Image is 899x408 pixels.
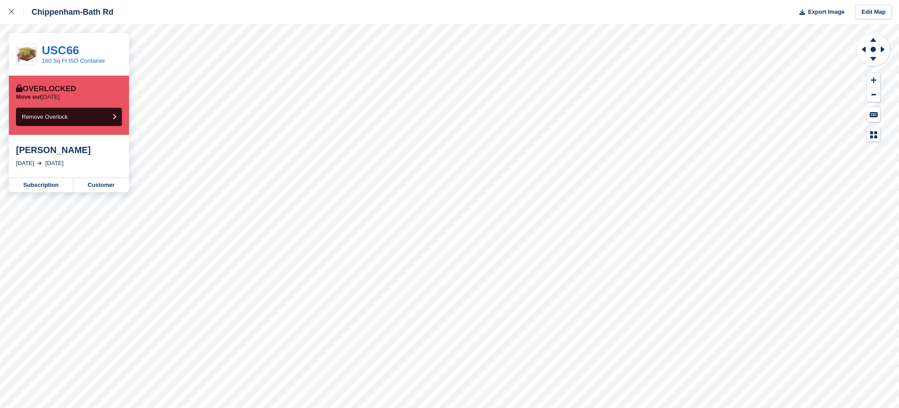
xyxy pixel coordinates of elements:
[16,85,76,93] div: Overlocked
[794,5,845,20] button: Export Image
[45,159,64,168] div: [DATE]
[808,8,844,16] span: Export Image
[16,93,41,100] span: Move out
[42,57,105,64] a: 160 Sq Ft ISO Container
[16,47,37,62] img: 20ft.jpg
[37,162,42,165] img: arrow-right-light-icn-cde0832a797a2874e46488d9cf13f60e5c3a73dbe684e267c42b8395dfbc2abf.svg
[16,145,122,155] div: [PERSON_NAME]
[22,113,68,120] span: Remove Overlock
[24,7,113,17] div: Chippenham-Bath Rd
[9,178,73,192] a: Subscription
[855,5,892,20] a: Edit Map
[867,73,880,88] button: Zoom In
[867,88,880,102] button: Zoom Out
[867,127,880,142] button: Map Legend
[16,108,122,126] button: Remove Overlock
[16,93,60,101] p: [DATE]
[867,107,880,122] button: Keyboard Shortcuts
[16,159,34,168] div: [DATE]
[42,44,79,57] a: USC66
[73,178,129,192] a: Customer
